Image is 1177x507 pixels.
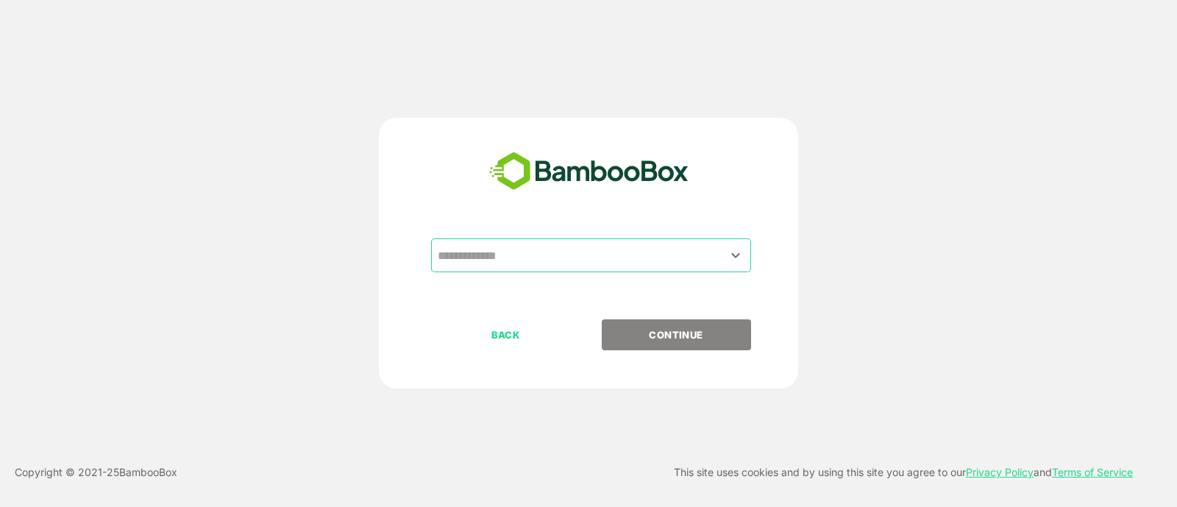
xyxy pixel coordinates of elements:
p: BACK [433,327,580,343]
a: Terms of Service [1052,466,1133,478]
p: This site uses cookies and by using this site you agree to our and [674,464,1133,481]
a: Privacy Policy [966,466,1034,478]
img: bamboobox [481,147,697,196]
p: Copyright © 2021- 25 BambooBox [15,464,177,481]
button: CONTINUE [602,319,751,350]
button: Open [726,245,746,265]
p: CONTINUE [602,327,750,343]
button: BACK [431,319,580,350]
